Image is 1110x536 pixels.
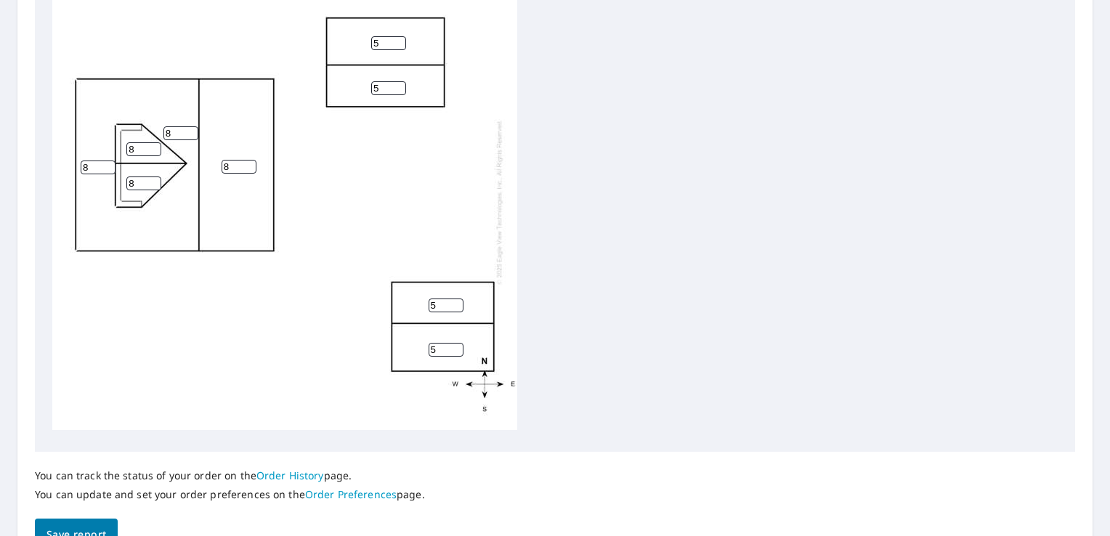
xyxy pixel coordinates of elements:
[35,488,425,501] p: You can update and set your order preferences on the page.
[305,487,397,501] a: Order Preferences
[35,469,425,482] p: You can track the status of your order on the page.
[256,468,324,482] a: Order History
